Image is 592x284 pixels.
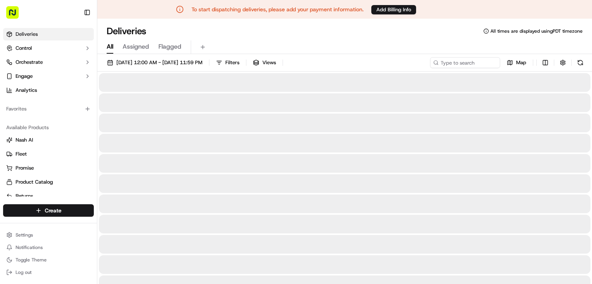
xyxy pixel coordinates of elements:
span: Analytics [16,87,37,94]
button: Map [503,57,530,68]
span: Map [516,59,526,66]
button: Notifications [3,242,94,253]
button: Product Catalog [3,176,94,188]
span: Nash AI [16,137,33,144]
button: Control [3,42,94,54]
button: Refresh [575,57,586,68]
span: Flagged [158,42,181,51]
span: All [107,42,113,51]
button: Nash AI [3,134,94,146]
span: Log out [16,269,32,275]
button: Fleet [3,148,94,160]
button: Promise [3,162,94,174]
span: Control [16,45,32,52]
span: Filters [225,59,239,66]
span: Returns [16,193,33,200]
a: Promise [6,165,91,172]
button: Filters [213,57,243,68]
span: Orchestrate [16,59,43,66]
button: Log out [3,267,94,278]
h1: Deliveries [107,25,146,37]
button: Orchestrate [3,56,94,68]
span: Product Catalog [16,179,53,186]
span: Toggle Theme [16,257,47,263]
a: Nash AI [6,137,91,144]
button: Engage [3,70,94,82]
a: Deliveries [3,28,94,40]
button: Create [3,204,94,217]
span: All times are displayed using PDT timezone [490,28,583,34]
span: Fleet [16,151,27,158]
span: Views [262,59,276,66]
span: Engage [16,73,33,80]
a: Analytics [3,84,94,96]
button: Views [249,57,279,68]
input: Type to search [430,57,500,68]
span: Promise [16,165,34,172]
div: Available Products [3,121,94,134]
span: [DATE] 12:00 AM - [DATE] 11:59 PM [116,59,202,66]
span: Assigned [123,42,149,51]
a: Product Catalog [6,179,91,186]
span: Settings [16,232,33,238]
button: Returns [3,190,94,202]
p: To start dispatching deliveries, please add your payment information. [191,5,364,13]
a: Fleet [6,151,91,158]
button: [DATE] 12:00 AM - [DATE] 11:59 PM [104,57,206,68]
div: Favorites [3,103,94,115]
a: Returns [6,193,91,200]
button: Settings [3,230,94,240]
span: Create [45,207,61,214]
span: Deliveries [16,31,38,38]
button: Add Billing Info [371,5,416,14]
button: Toggle Theme [3,254,94,265]
span: Notifications [16,244,43,251]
